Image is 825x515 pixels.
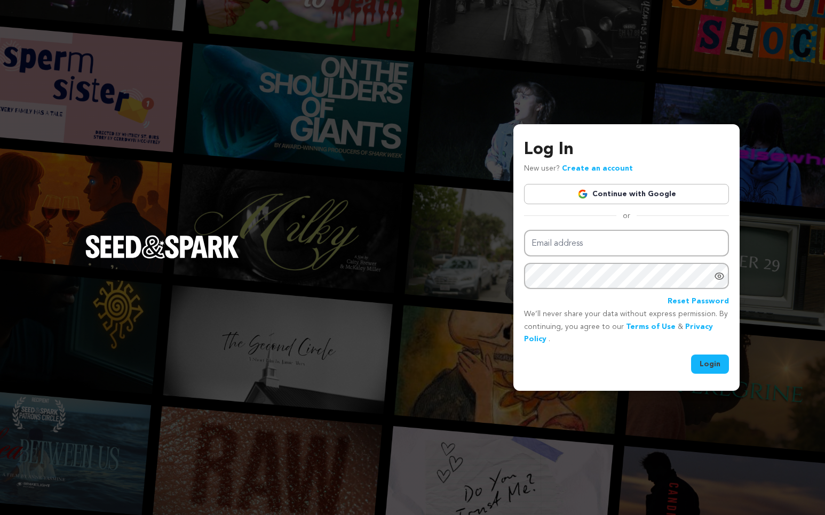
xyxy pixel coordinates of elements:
p: New user? [524,163,633,175]
p: We’ll never share your data without express permission. By continuing, you agree to our & . [524,308,729,346]
img: Google logo [577,189,588,199]
img: Seed&Spark Logo [85,235,239,259]
a: Reset Password [668,295,729,308]
a: Seed&Spark Homepage [85,235,239,280]
a: Create an account [562,165,633,172]
span: or [616,211,637,221]
a: Show password as plain text. Warning: this will display your password on the screen. [714,271,725,281]
input: Email address [524,230,729,257]
a: Continue with Google [524,184,729,204]
button: Login [691,355,729,374]
a: Terms of Use [626,323,676,331]
h3: Log In [524,137,729,163]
